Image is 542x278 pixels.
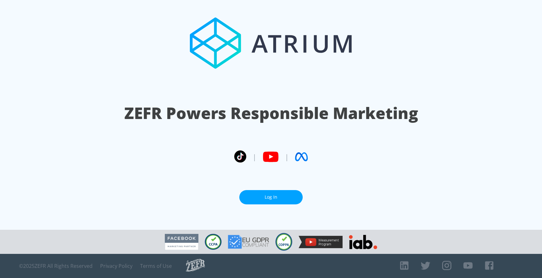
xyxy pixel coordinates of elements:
span: | [285,152,289,162]
span: | [253,152,256,162]
img: YouTube Measurement Program [299,236,343,248]
img: Facebook Marketing Partner [165,234,198,250]
a: Log In [239,190,303,204]
img: IAB [349,235,377,249]
h1: ZEFR Powers Responsible Marketing [124,102,418,124]
img: COPPA Compliant [275,233,292,251]
img: GDPR Compliant [228,235,269,249]
img: CCPA Compliant [205,234,222,250]
a: Terms of Use [140,263,172,269]
a: Privacy Policy [100,263,132,269]
span: © 2025 ZEFR All Rights Reserved [19,263,93,269]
